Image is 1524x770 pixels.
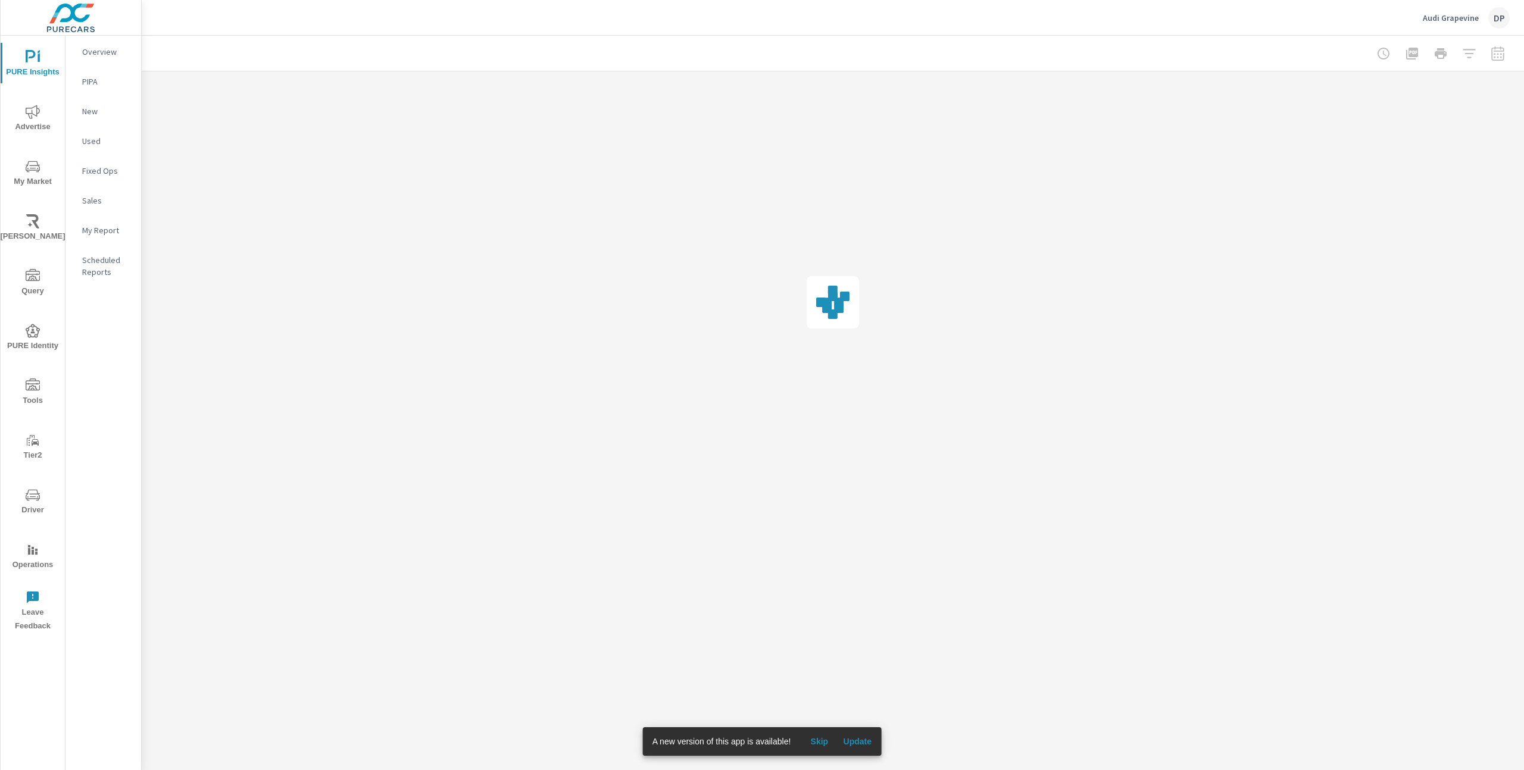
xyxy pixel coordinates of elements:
span: Skip [805,736,833,747]
span: Operations [4,543,61,572]
div: nav menu [1,36,65,638]
button: Skip [800,732,838,751]
div: Fixed Ops [65,162,141,180]
div: Used [65,132,141,150]
p: Overview [82,46,132,58]
span: PURE Insights [4,50,61,79]
div: Scheduled Reports [65,251,141,281]
span: Advertise [4,105,61,134]
button: Update [838,732,876,751]
span: Driver [4,488,61,517]
span: Query [4,269,61,298]
span: [PERSON_NAME] [4,214,61,243]
div: My Report [65,221,141,239]
span: Update [843,736,872,747]
div: PIPA [65,73,141,90]
p: PIPA [82,76,132,87]
p: Fixed Ops [82,165,132,177]
span: My Market [4,159,61,189]
div: New [65,102,141,120]
span: Leave Feedback [4,590,61,633]
div: Sales [65,192,141,209]
p: Scheduled Reports [82,254,132,278]
span: Tools [4,378,61,408]
span: A new version of this app is available! [652,737,791,746]
span: Tier2 [4,433,61,462]
span: PURE Identity [4,324,61,353]
p: Sales [82,195,132,206]
p: My Report [82,224,132,236]
div: Overview [65,43,141,61]
p: Audi Grapevine [1423,12,1479,23]
p: Used [82,135,132,147]
div: DP [1488,7,1510,29]
p: New [82,105,132,117]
